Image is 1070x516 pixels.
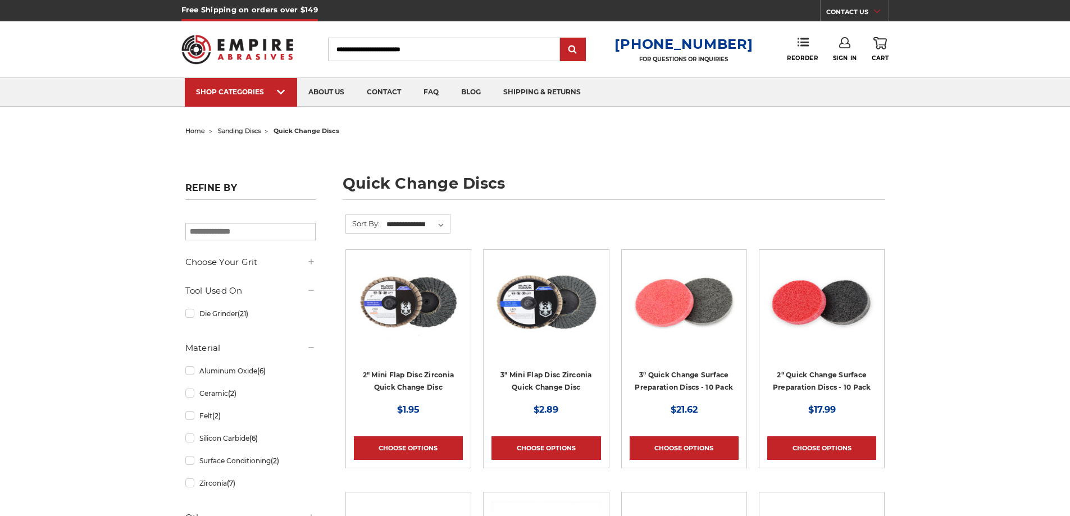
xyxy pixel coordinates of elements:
[787,54,818,62] span: Reorder
[185,428,316,448] a: Silicon Carbide
[185,304,316,323] a: Die Grinder
[227,479,235,487] span: (7)
[218,127,261,135] a: sanding discs
[787,37,818,61] a: Reorder
[212,412,221,420] span: (2)
[614,36,753,52] a: [PHONE_NUMBER]
[630,258,739,348] img: 3 inch surface preparation discs
[534,404,558,415] span: $2.89
[185,383,316,403] a: Ceramic
[271,456,279,465] span: (2)
[356,78,412,107] a: contact
[185,284,316,298] h5: Tool Used On
[354,258,463,348] img: Black Hawk Abrasives 2-inch Zirconia Flap Disc with 60 Grit Zirconia for Smooth Finishing
[450,78,492,107] a: blog
[767,258,876,348] img: 2 inch surface preparation discs
[274,127,339,135] span: quick change discs
[614,56,753,63] p: FOR QUESTIONS OR INQUIRIES
[833,54,857,62] span: Sign In
[872,54,889,62] span: Cart
[491,258,600,401] a: BHA 3" Quick Change 60 Grit Flap Disc for Fine Grinding and Finishing
[185,127,205,135] a: home
[491,436,600,460] a: Choose Options
[346,215,380,232] label: Sort By:
[767,436,876,460] a: Choose Options
[354,258,463,401] a: Black Hawk Abrasives 2-inch Zirconia Flap Disc with 60 Grit Zirconia for Smooth Finishing
[343,176,885,200] h1: quick change discs
[185,182,316,200] h5: Refine by
[826,6,889,21] a: CONTACT US
[491,258,600,348] img: BHA 3" Quick Change 60 Grit Flap Disc for Fine Grinding and Finishing
[238,309,248,318] span: (21)
[630,258,739,401] a: 3 inch surface preparation discs
[185,451,316,471] a: Surface Conditioning
[249,434,258,442] span: (6)
[492,78,592,107] a: shipping & returns
[872,37,889,62] a: Cart
[196,88,286,96] div: SHOP CATEGORIES
[671,404,698,415] span: $21.62
[385,216,450,233] select: Sort By:
[185,341,316,355] h5: Material
[185,255,316,269] h5: Choose Your Grit
[767,258,876,401] a: 2 inch surface preparation discs
[397,404,420,415] span: $1.95
[228,389,236,398] span: (2)
[185,361,316,381] a: Aluminum Oxide
[354,436,463,460] a: Choose Options
[630,436,739,460] a: Choose Options
[808,404,836,415] span: $17.99
[412,78,450,107] a: faq
[185,473,316,493] a: Zirconia
[185,406,316,426] a: Felt
[257,367,266,375] span: (6)
[297,78,356,107] a: about us
[181,28,294,71] img: Empire Abrasives
[562,39,584,61] input: Submit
